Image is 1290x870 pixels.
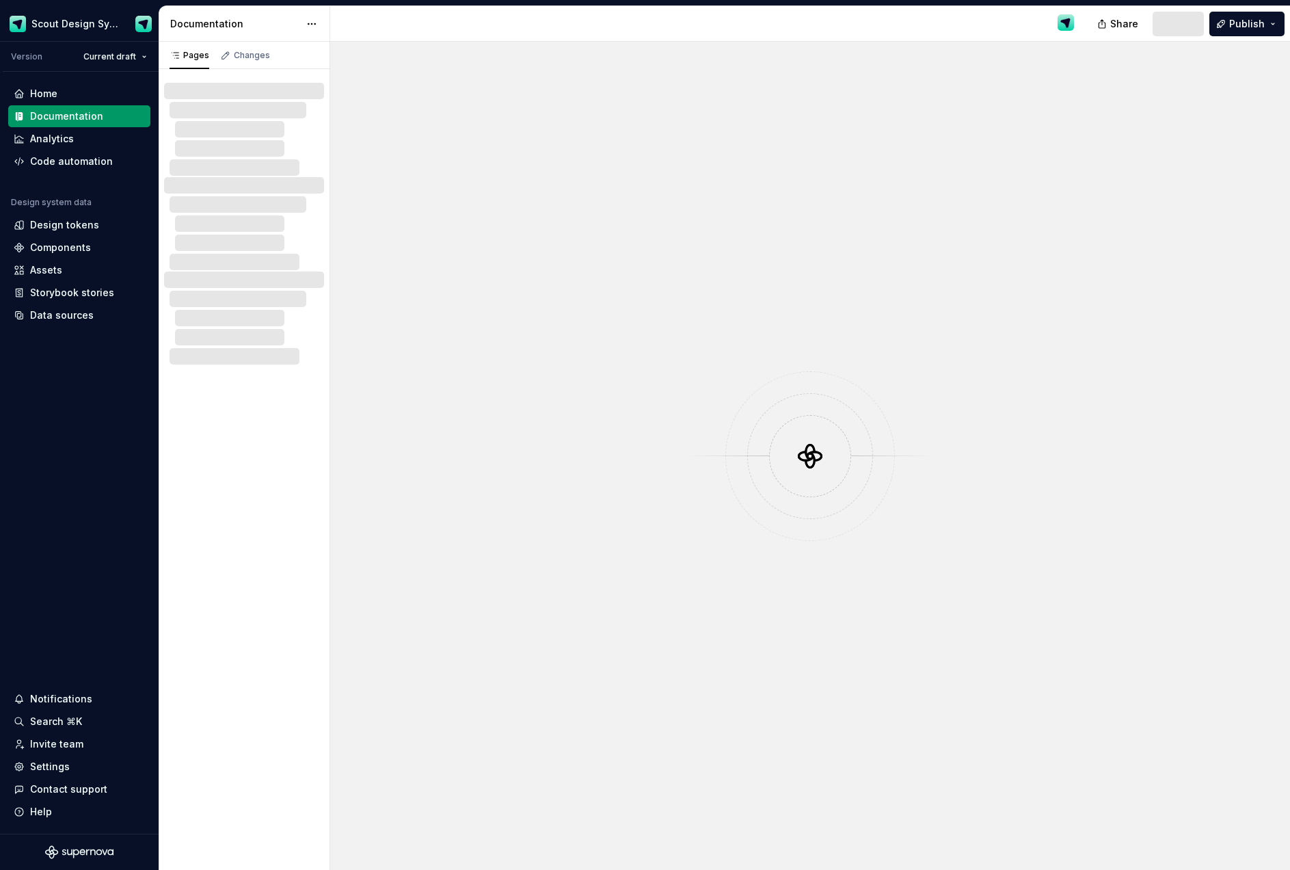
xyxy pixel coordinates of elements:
[8,304,150,326] a: Data sources
[3,9,156,38] button: Scout Design SystemDesign Ops
[31,17,119,31] div: Scout Design System
[30,308,94,322] div: Data sources
[30,782,107,796] div: Contact support
[77,47,153,66] button: Current draft
[83,51,136,62] span: Current draft
[30,241,91,254] div: Components
[11,197,92,208] div: Design system data
[8,128,150,150] a: Analytics
[1058,14,1074,31] img: Design Ops
[8,801,150,823] button: Help
[8,778,150,800] button: Contact support
[8,150,150,172] a: Code automation
[30,87,57,101] div: Home
[8,282,150,304] a: Storybook stories
[11,51,42,62] div: Version
[8,733,150,755] a: Invite team
[30,692,92,706] div: Notifications
[8,259,150,281] a: Assets
[30,263,62,277] div: Assets
[45,845,113,859] svg: Supernova Logo
[10,16,26,32] img: e611c74b-76fc-4ef0-bafa-dc494cd4cb8a.png
[1229,17,1265,31] span: Publish
[8,214,150,236] a: Design tokens
[30,760,70,774] div: Settings
[135,16,152,32] img: Design Ops
[170,17,299,31] div: Documentation
[234,50,270,61] div: Changes
[1110,17,1138,31] span: Share
[170,50,209,61] div: Pages
[30,805,52,819] div: Help
[8,237,150,259] a: Components
[30,715,82,728] div: Search ⌘K
[30,737,83,751] div: Invite team
[30,286,114,300] div: Storybook stories
[1090,12,1147,36] button: Share
[1209,12,1285,36] button: Publish
[8,711,150,733] button: Search ⌘K
[8,105,150,127] a: Documentation
[30,218,99,232] div: Design tokens
[30,155,113,168] div: Code automation
[8,756,150,778] a: Settings
[30,132,74,146] div: Analytics
[8,83,150,105] a: Home
[30,109,103,123] div: Documentation
[8,688,150,710] button: Notifications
